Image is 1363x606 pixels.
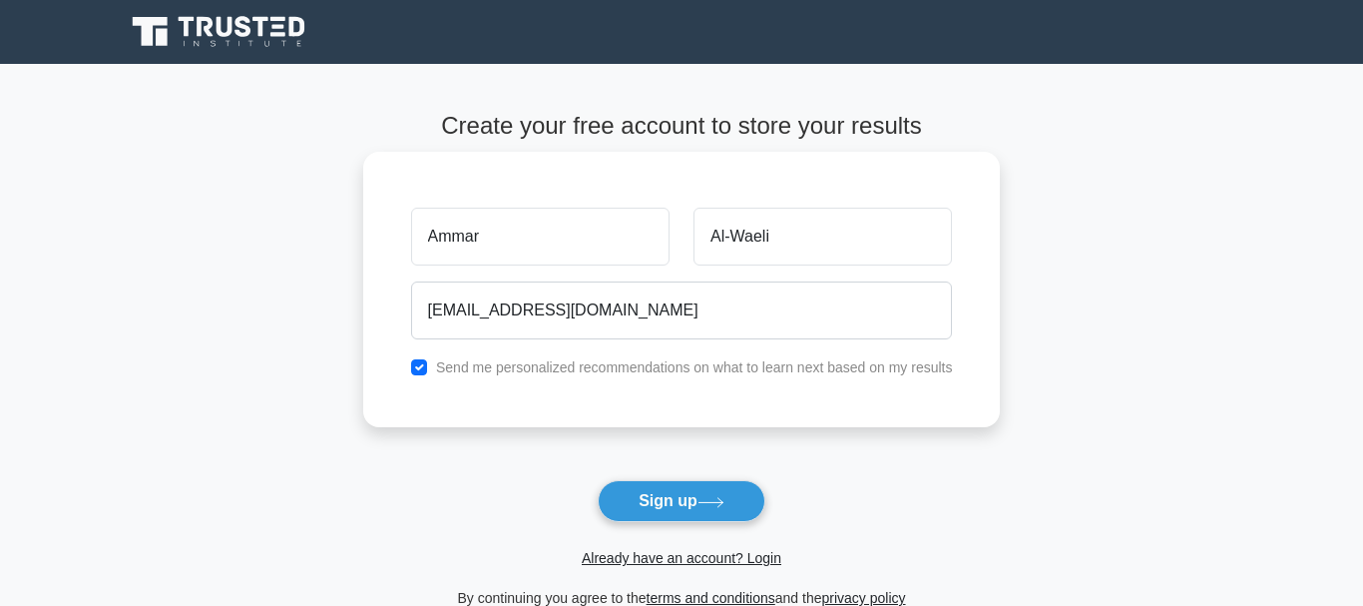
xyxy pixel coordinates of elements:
button: Sign up [598,480,765,522]
input: Last name [693,208,952,266]
a: terms and conditions [647,590,775,606]
input: First name [411,208,670,266]
h4: Create your free account to store your results [363,112,1001,141]
a: privacy policy [822,590,906,606]
input: Email [411,282,953,339]
label: Send me personalized recommendations on what to learn next based on my results [436,359,953,375]
a: Already have an account? Login [582,550,781,566]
